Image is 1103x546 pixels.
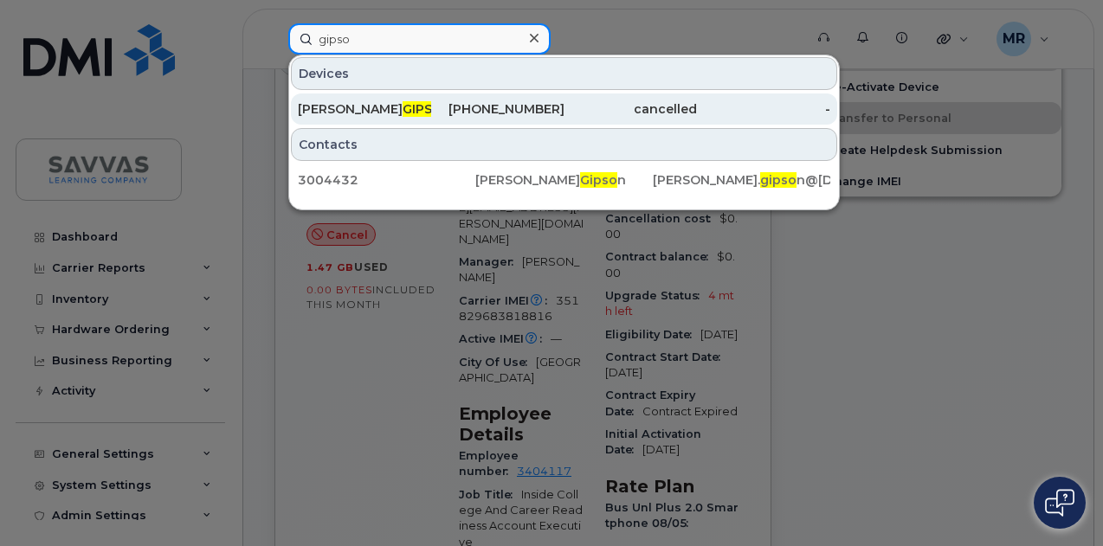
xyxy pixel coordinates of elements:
[580,172,617,188] span: Gipso
[288,23,551,55] input: Find something...
[653,171,830,189] div: [PERSON_NAME]. n@[DOMAIN_NAME]
[431,100,564,118] div: [PHONE_NUMBER]
[475,171,653,189] div: [PERSON_NAME] n
[291,128,837,161] div: Contacts
[291,93,837,125] a: [PERSON_NAME]GIPSON[PHONE_NUMBER]cancelled-
[564,100,698,118] div: cancelled
[291,57,837,90] div: Devices
[291,164,837,196] a: 3004432[PERSON_NAME]Gipson[PERSON_NAME].gipson@[DOMAIN_NAME]
[298,100,431,118] div: [PERSON_NAME] N
[1045,489,1074,517] img: Open chat
[760,172,797,188] span: gipso
[697,100,830,118] div: -
[298,171,475,189] div: 3004432
[403,101,442,117] span: GIPSO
